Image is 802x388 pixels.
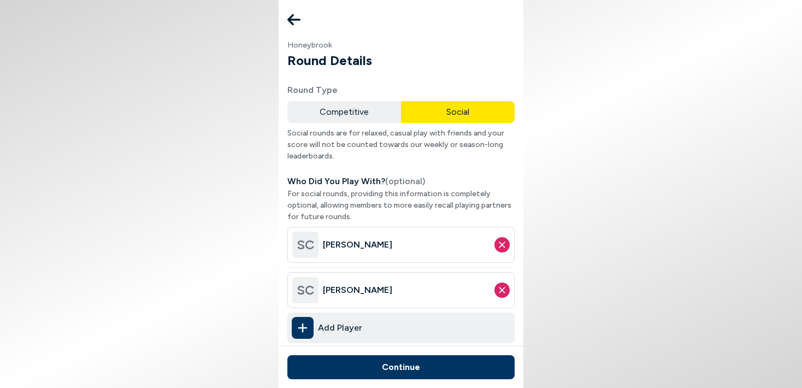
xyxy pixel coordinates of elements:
[287,127,515,162] p: Social rounds are for relaxed, casual play with friends and your score will not be counted toward...
[385,176,425,186] span: (optional)
[287,188,515,222] p: For social rounds, providing this information is completely optional, allowing members to more ea...
[287,355,515,379] button: Continue
[287,39,515,51] p: Honeybrook
[494,283,510,298] div: Remove
[287,101,401,123] button: Competitive
[297,235,314,255] span: SC
[323,238,494,251] span: [PERSON_NAME]
[287,51,515,70] h1: Round Details
[323,284,494,297] span: [PERSON_NAME]
[287,175,515,188] p: Who Did You Play With?
[401,101,515,123] button: Social
[318,321,362,334] span: Add Player
[297,280,314,300] span: SC
[494,237,510,252] div: Remove
[287,84,515,97] p: Round Type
